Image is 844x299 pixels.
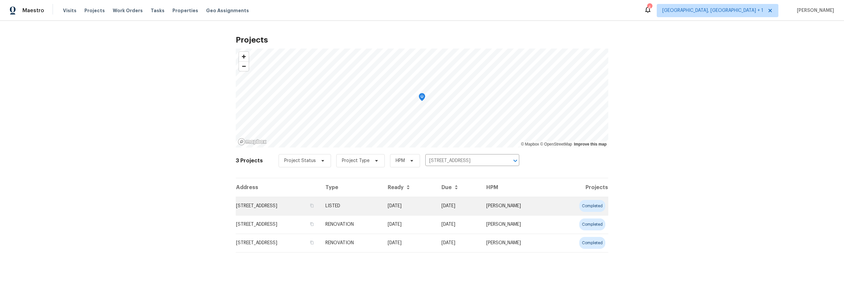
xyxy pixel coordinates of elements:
canvas: Map [236,49,608,148]
button: Copy Address [309,203,315,209]
button: Copy Address [309,240,315,246]
div: completed [579,200,605,212]
a: OpenStreetMap [540,142,572,147]
span: Properties [172,7,198,14]
span: Zoom out [239,62,249,71]
td: [DATE] [436,234,481,252]
td: Acq COE 2025-08-29T00:00:00.000Z [382,234,436,252]
a: Mapbox homepage [238,138,267,146]
td: LISTED [320,197,382,215]
h2: Projects [236,37,608,43]
button: Open [511,156,520,165]
div: completed [579,218,605,230]
th: Address [236,178,320,197]
span: [GEOGRAPHIC_DATA], [GEOGRAPHIC_DATA] + 1 [662,7,763,14]
th: Due [436,178,481,197]
td: [STREET_ADDRESS] [236,234,320,252]
td: [DATE] [436,215,481,234]
span: [PERSON_NAME] [794,7,834,14]
span: Visits [63,7,76,14]
button: Zoom in [239,52,249,61]
td: [DATE] [382,197,436,215]
span: Tasks [151,8,165,13]
td: [STREET_ADDRESS] [236,197,320,215]
td: RENOVATION [320,234,382,252]
div: completed [579,237,605,249]
span: Geo Assignments [206,7,249,14]
th: Type [320,178,382,197]
td: [STREET_ADDRESS] [236,215,320,234]
input: Search projects [425,156,501,166]
th: Ready [382,178,436,197]
span: Maestro [22,7,44,14]
h2: 3 Projects [236,157,263,164]
th: Projects [554,178,609,197]
div: 4 [647,4,652,11]
span: Project Status [284,157,316,164]
td: RENOVATION [320,215,382,234]
button: Zoom out [239,61,249,71]
td: Acq COE 2025-08-29T00:00:00.000Z [382,215,436,234]
div: Map marker [419,93,425,103]
span: Project Type [342,157,370,164]
td: [PERSON_NAME] [481,215,553,234]
span: Projects [84,7,105,14]
button: Copy Address [309,221,315,227]
td: [PERSON_NAME] [481,197,553,215]
a: Improve this map [574,142,607,147]
th: HPM [481,178,553,197]
span: Work Orders [113,7,143,14]
span: HPM [396,157,405,164]
a: Mapbox [521,142,539,147]
td: [DATE] [436,197,481,215]
td: [PERSON_NAME] [481,234,553,252]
